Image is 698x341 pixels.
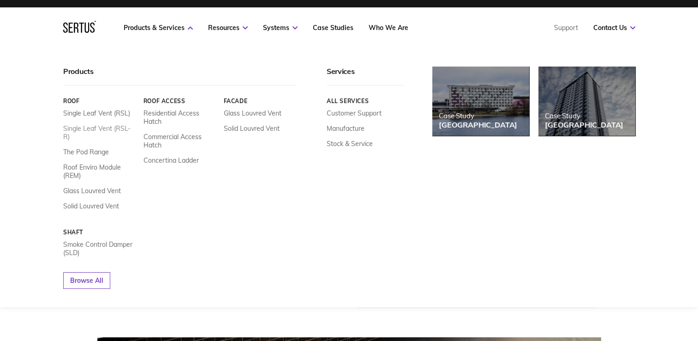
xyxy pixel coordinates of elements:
div: Case Study [439,111,517,120]
a: Glass Louvred Vent [63,187,121,195]
a: Manufacture [327,124,364,133]
a: Roof Access [143,97,216,104]
a: Roof Enviro Module (REM) [63,163,137,180]
a: Resources [208,24,248,32]
a: Case Study[GEOGRAPHIC_DATA] [538,67,635,136]
a: Concertina Ladder [143,156,198,164]
a: Browse All [63,272,110,289]
a: Solid Louvred Vent [63,202,119,210]
a: Shaft [63,229,137,236]
div: Case Study [545,111,623,120]
a: Stock & Service [327,140,373,148]
a: Facade [223,97,297,104]
a: The Pod Range [63,148,109,156]
a: Case Studies [313,24,353,32]
a: Who We Are [369,24,408,32]
a: Commercial Access Hatch [143,133,216,149]
a: Customer Support [327,109,382,117]
a: Support [554,24,578,32]
a: Case Study[GEOGRAPHIC_DATA] [432,67,529,136]
a: All services [327,97,405,104]
a: Products & Services [124,24,193,32]
a: Solid Louvred Vent [223,124,279,133]
a: Roof [63,97,137,104]
iframe: Chat Widget [532,234,698,341]
a: Single Leaf Vent (RSL-R) [63,124,137,141]
a: Glass Louvred Vent [223,109,281,117]
div: Services [327,67,405,85]
div: [GEOGRAPHIC_DATA] [545,120,623,129]
a: Systems [263,24,298,32]
div: [GEOGRAPHIC_DATA] [439,120,517,129]
a: Single Leaf Vent (RSL) [63,109,130,117]
a: Contact Us [593,24,635,32]
a: Residential Access Hatch [143,109,216,126]
div: Products [63,67,297,85]
a: Smoke Control Damper (SLD) [63,240,137,257]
